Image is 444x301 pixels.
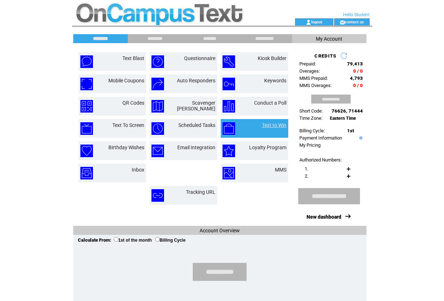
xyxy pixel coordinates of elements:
span: 1st [347,128,354,133]
a: Tracking URL [186,189,215,195]
span: Prepaid: [299,61,316,67]
img: tracking-url.png [151,189,164,202]
img: birthday-wishes.png [80,145,93,157]
span: Time Zone: [299,115,322,121]
span: Authorized Numbers: [299,157,342,163]
span: Short Code: [299,108,323,114]
a: logout [311,19,322,24]
a: New dashboard [307,214,341,220]
img: account_icon.gif [306,19,311,25]
input: 1st of the month [114,237,118,242]
a: Mobile Coupons [108,78,144,83]
span: MMS Prepaid: [299,76,328,81]
img: contact_us_icon.gif [340,19,345,25]
img: questionnaire.png [151,55,164,68]
label: 1st of the month [114,238,152,243]
span: 0 / 0 [353,83,363,88]
a: Email Integration [177,145,215,150]
span: 2. [305,173,308,179]
a: Text Blast [122,55,144,61]
img: help.gif [357,136,363,140]
span: 1. [305,166,308,172]
img: kiosk-builder.png [223,55,235,68]
span: 0 / 0 [353,68,363,74]
a: contact us [345,19,364,24]
a: Text to Win [262,122,286,128]
img: loyalty-program.png [223,145,235,157]
a: MMS [275,167,286,173]
a: Auto Responders [177,78,215,83]
span: CREDITS [314,53,336,59]
img: mms.png [223,167,235,179]
span: 4,793 [350,76,363,81]
img: email-integration.png [151,145,164,157]
img: text-to-screen.png [80,122,93,135]
a: Loyalty Program [249,145,286,150]
img: keywords.png [223,78,235,90]
img: mobile-coupons.png [80,78,93,90]
a: Inbox [132,167,144,173]
a: Birthday Wishes [108,145,144,150]
a: Conduct a Poll [254,100,286,106]
img: conduct-a-poll.png [223,100,235,113]
span: MMS Overages: [299,83,332,88]
a: Payment Information [299,135,342,141]
a: Kiosk Builder [258,55,286,61]
img: text-to-win.png [223,122,235,135]
span: Account Overview [200,228,240,233]
span: Calculate From: [78,237,111,243]
a: QR Codes [122,100,144,106]
img: inbox.png [80,167,93,179]
label: Billing Cycle [155,238,186,243]
a: My Pricing [299,142,321,148]
img: scheduled-tasks.png [151,122,164,135]
img: qr-codes.png [80,100,93,113]
span: My Account [316,36,342,42]
span: Billing Cycle: [299,128,325,133]
a: Questionnaire [184,55,215,61]
a: Scavenger [PERSON_NAME] [177,100,215,111]
a: Keywords [264,78,286,83]
span: Hello Student [343,12,369,17]
a: Scheduled Tasks [178,122,215,128]
input: Billing Cycle [155,237,160,242]
img: scavenger-hunt.png [151,100,164,113]
img: text-blast.png [80,55,93,68]
img: auto-responders.png [151,78,164,90]
span: 76626, 71444 [332,108,363,114]
span: 79,413 [347,61,363,67]
a: Text To Screen [112,122,144,128]
span: Eastern Time [330,116,356,121]
span: Overages: [299,68,320,74]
